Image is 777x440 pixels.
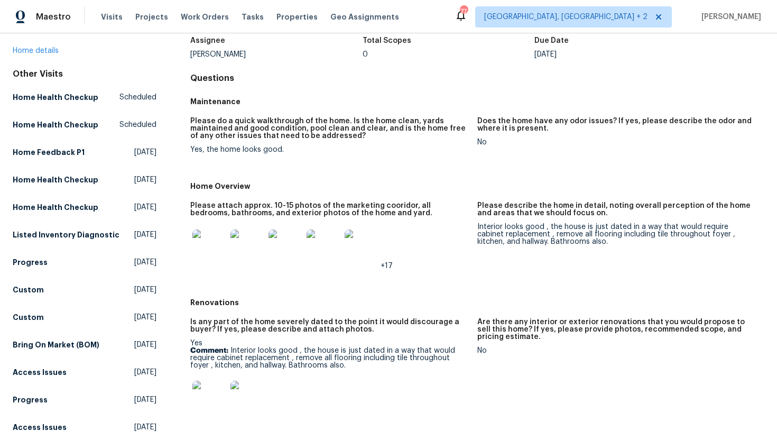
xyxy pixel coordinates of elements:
span: Scheduled [119,92,156,103]
a: Custom[DATE] [13,280,156,299]
div: Interior looks good , the house is just dated in a way that would require cabinet replacement , r... [477,223,756,245]
span: Projects [135,12,168,22]
span: [GEOGRAPHIC_DATA], [GEOGRAPHIC_DATA] + 2 [484,12,647,22]
div: [PERSON_NAME] [190,51,363,58]
div: No [477,347,756,354]
h5: Renovations [190,297,764,308]
a: Custom[DATE] [13,308,156,327]
span: Properties [276,12,318,22]
h5: Maintenance [190,96,764,107]
a: Progress[DATE] [13,390,156,409]
a: Bring On Market (BOM)[DATE] [13,335,156,354]
h5: Custom [13,285,44,295]
span: [DATE] [134,285,156,295]
h5: Due Date [534,37,569,44]
span: +17 [381,262,393,270]
span: [DATE] [134,395,156,405]
h5: Bring On Market (BOM) [13,340,99,350]
h5: Assignee [190,37,225,44]
span: [DATE] [134,367,156,378]
h5: Home Feedback P1 [13,147,85,158]
span: [DATE] [134,312,156,323]
h5: Are there any interior or exterior renovations that you would propose to sell this home? If yes, ... [477,318,756,341]
a: Progress[DATE] [13,253,156,272]
span: [DATE] [134,175,156,185]
h5: Please describe the home in detail, noting overall perception of the home and areas that we shoul... [477,202,756,217]
h4: Questions [190,73,764,84]
div: Other Visits [13,69,156,79]
h5: Listed Inventory Diagnostic [13,230,119,240]
span: [DATE] [134,230,156,240]
span: Geo Assignments [330,12,399,22]
a: Home Health CheckupScheduled [13,115,156,134]
div: 77 [460,6,467,17]
div: 0 [363,51,535,58]
span: [DATE] [134,340,156,350]
h5: Access Issues [13,367,67,378]
h5: Please do a quick walkthrough of the home. Is the home clean, yards maintained and good condition... [190,117,469,140]
a: Access Issues[DATE] [13,363,156,382]
h5: Home Health Checkup [13,202,98,213]
h5: Custom [13,312,44,323]
h5: Home Health Checkup [13,92,98,103]
h5: Progress [13,395,48,405]
div: No [477,139,756,146]
span: [DATE] [134,147,156,158]
h5: Progress [13,257,48,268]
div: [DATE] [534,51,707,58]
h5: Access Issues [13,422,67,433]
a: Listed Inventory Diagnostic[DATE] [13,225,156,244]
span: [PERSON_NAME] [697,12,761,22]
span: Visits [101,12,123,22]
h5: Is any part of the home severely dated to the point it would discourage a buyer? If yes, please d... [190,318,469,333]
a: Home Health Checkup[DATE] [13,198,156,217]
span: Maestro [36,12,71,22]
h5: Home Overview [190,181,764,191]
h5: Does the home have any odor issues? If yes, please describe the odor and where it is present. [477,117,756,132]
span: Work Orders [181,12,229,22]
div: Yes, the home looks good. [190,146,469,153]
span: [DATE] [134,202,156,213]
h5: Home Health Checkup [13,175,98,185]
span: Tasks [242,13,264,21]
a: Home Health Checkup[DATE] [13,170,156,189]
span: [DATE] [134,422,156,433]
b: Comment: [190,347,228,354]
h5: Total Scopes [363,37,411,44]
a: Access Issues[DATE] [13,418,156,437]
span: Scheduled [119,120,156,130]
a: Home Feedback P1[DATE] [13,143,156,162]
span: [DATE] [134,257,156,268]
p: Interior looks good , the house is just dated in a way that would require cabinet replacement , r... [190,347,469,369]
a: Home details [13,47,59,54]
h5: Home Health Checkup [13,120,98,130]
div: Yes [190,340,469,421]
h5: Please attach approx. 10-15 photos of the marketing cooridor, all bedrooms, bathrooms, and exteri... [190,202,469,217]
a: Home Health CheckupScheduled [13,88,156,107]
